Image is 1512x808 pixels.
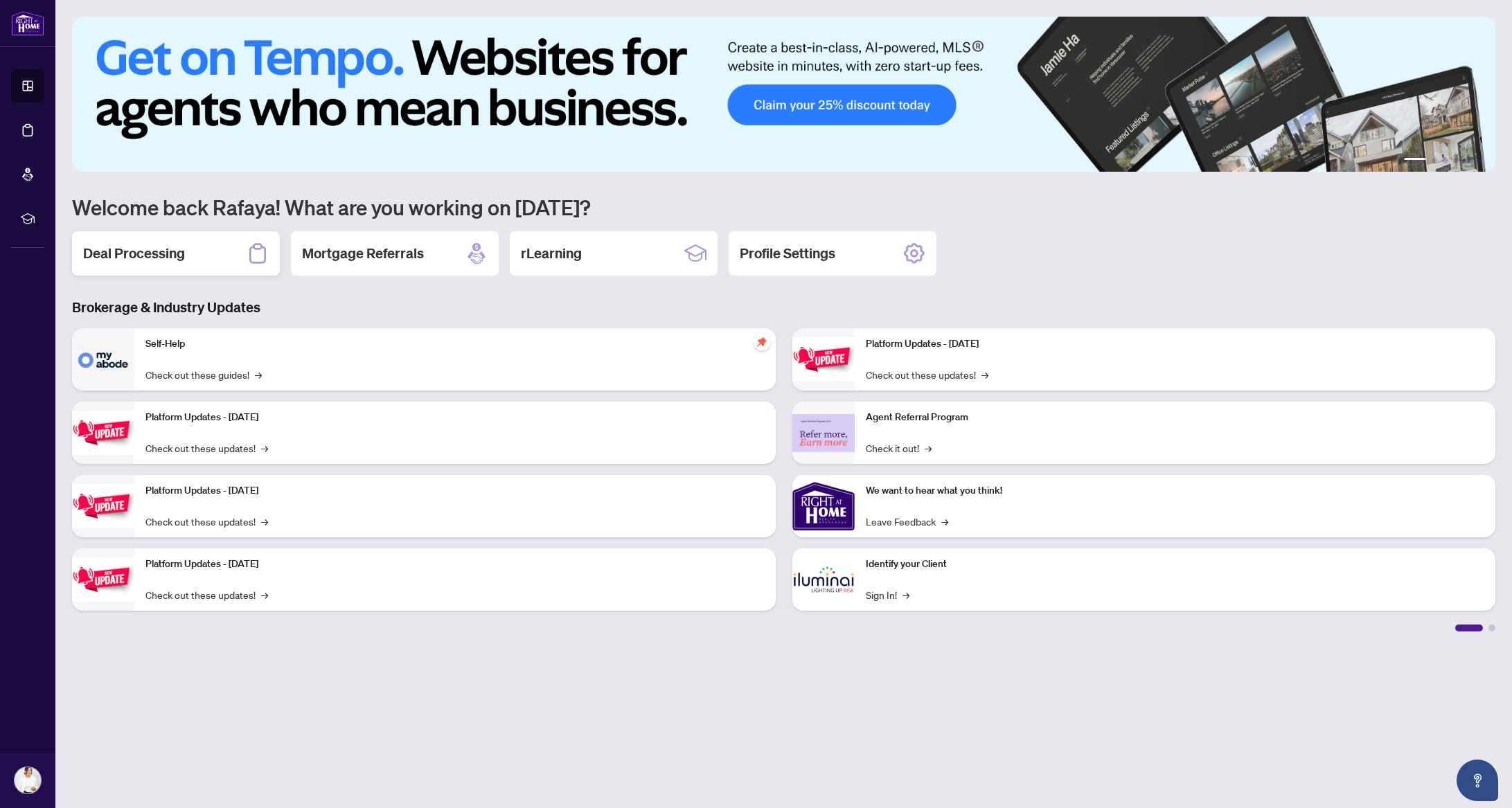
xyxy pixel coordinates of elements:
[145,483,765,499] p: Platform Updates - [DATE]
[902,587,909,602] span: →
[145,367,262,382] a: Check out these guides!→
[145,336,765,352] p: Self-Help
[261,440,268,456] span: →
[1443,158,1448,163] button: 3
[72,411,134,454] img: Platform Updates - September 16, 2025
[792,548,855,611] img: Identify your Client
[792,414,855,452] img: Agent Referral Program
[792,475,855,537] img: We want to hear what you think!
[72,17,1495,172] img: Slide 0
[72,484,134,528] img: Platform Updates - July 21, 2025
[302,244,424,263] h2: Mortgage Referrals
[866,440,932,456] a: Check it out!→
[866,483,1485,499] p: We want to hear what you think!
[72,557,134,601] img: Platform Updates - July 8, 2025
[145,410,765,425] p: Platform Updates - [DATE]
[866,557,1485,572] p: Identify your Client
[1457,760,1498,801] button: Open asap
[1404,158,1426,163] button: 1
[866,514,948,529] a: Leave Feedback→
[83,244,185,263] h2: Deal Processing
[1432,158,1437,163] button: 2
[72,328,134,390] img: Self-Help
[11,10,44,36] img: logo
[740,244,835,263] h2: Profile Settings
[866,367,988,382] a: Check out these updates!→
[1476,158,1482,163] button: 6
[72,194,1495,220] h1: Welcome back Rafaya! What are you working on [DATE]?
[866,336,1485,352] p: Platform Updates - [DATE]
[754,334,770,350] span: pushpin
[866,587,909,602] a: Sign In!→
[521,244,582,263] h2: rLearning
[1465,158,1470,163] button: 5
[981,367,988,382] span: →
[941,514,948,529] span: →
[145,514,268,529] a: Check out these updates!→
[261,587,268,602] span: →
[15,767,41,793] img: Profile Icon
[1454,158,1459,163] button: 4
[255,367,262,382] span: →
[925,440,932,456] span: →
[145,440,268,456] a: Check out these updates!→
[792,337,855,381] img: Platform Updates - June 23, 2025
[145,587,268,602] a: Check out these updates!→
[261,514,268,529] span: →
[866,410,1485,425] p: Agent Referral Program
[72,298,1495,317] h3: Brokerage & Industry Updates
[145,557,765,572] p: Platform Updates - [DATE]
